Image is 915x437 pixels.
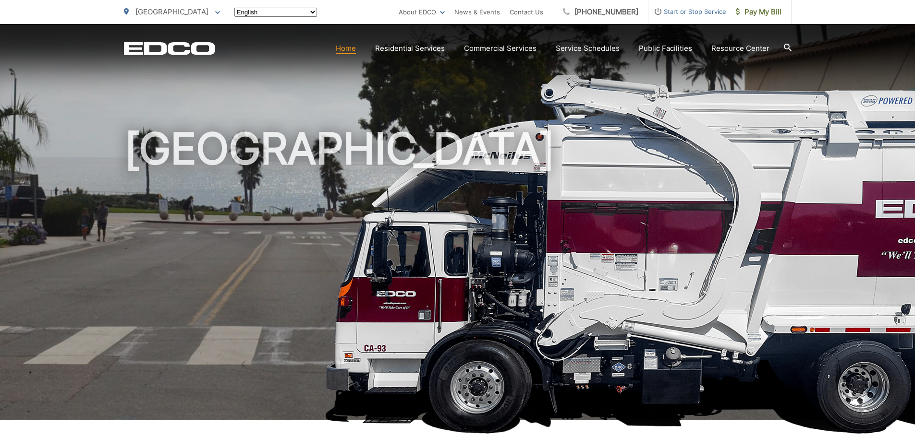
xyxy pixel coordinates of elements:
h1: [GEOGRAPHIC_DATA] [124,125,792,428]
a: Resource Center [711,43,769,54]
a: Contact Us [510,6,543,18]
a: Home [336,43,356,54]
a: Service Schedules [556,43,620,54]
a: About EDCO [399,6,445,18]
select: Select a language [234,8,317,17]
a: EDCD logo. Return to the homepage. [124,42,215,55]
a: Commercial Services [464,43,537,54]
span: [GEOGRAPHIC_DATA] [135,7,208,16]
a: Public Facilities [639,43,692,54]
span: Pay My Bill [736,6,781,18]
a: Residential Services [375,43,445,54]
a: News & Events [454,6,500,18]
